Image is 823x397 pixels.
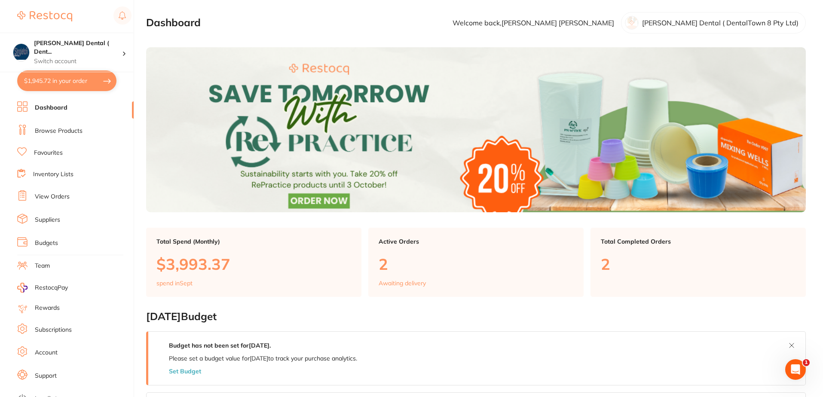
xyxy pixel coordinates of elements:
h2: Dashboard [146,17,201,29]
p: spend in Sept [156,280,193,287]
h2: [DATE] Budget [146,311,806,323]
h4: Singleton Dental ( DentalTown 8 Pty Ltd) [34,39,122,56]
p: 2 [601,255,795,273]
img: RestocqPay [17,283,28,293]
a: Subscriptions [35,326,72,334]
a: Dashboard [35,104,67,112]
p: $3,993.37 [156,255,351,273]
a: Team [35,262,50,270]
p: Please set a budget value for [DATE] to track your purchase analytics. [169,355,357,362]
a: Support [35,372,57,380]
p: [PERSON_NAME] Dental ( DentalTown 8 Pty Ltd) [642,19,799,27]
img: Singleton Dental ( DentalTown 8 Pty Ltd) [13,44,29,60]
a: View Orders [35,192,70,201]
a: Active Orders2Awaiting delivery [368,228,584,297]
a: Budgets [35,239,58,247]
p: Switch account [34,57,122,66]
a: Account [35,348,58,357]
p: Total Spend (Monthly) [156,238,351,245]
iframe: Intercom live chat [785,359,806,380]
p: Active Orders [379,238,573,245]
a: Rewards [35,304,60,312]
p: Awaiting delivery [379,280,426,287]
img: Dashboard [146,47,806,212]
a: Inventory Lists [33,170,73,179]
a: Restocq Logo [17,6,72,26]
strong: Budget has not been set for [DATE] . [169,342,271,349]
a: Total Spend (Monthly)$3,993.37spend inSept [146,228,361,297]
span: RestocqPay [35,284,68,292]
a: Suppliers [35,216,60,224]
img: Restocq Logo [17,11,72,21]
p: Welcome back, [PERSON_NAME] [PERSON_NAME] [453,19,614,27]
a: Total Completed Orders2 [590,228,806,297]
button: Set Budget [169,368,201,375]
a: Favourites [34,149,63,157]
p: 2 [379,255,573,273]
a: RestocqPay [17,283,68,293]
span: 1 [803,359,810,366]
p: Total Completed Orders [601,238,795,245]
a: Browse Products [35,127,83,135]
button: $1,945.72 in your order [17,70,116,91]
